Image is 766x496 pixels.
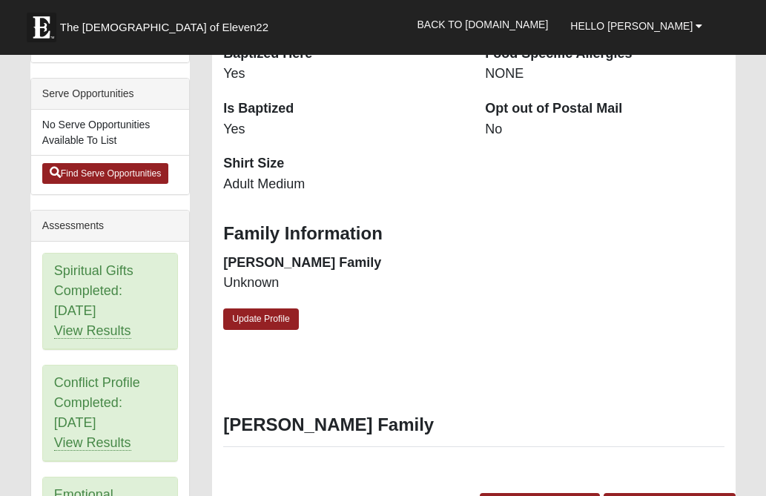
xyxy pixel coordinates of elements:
h3: Family Information [223,223,724,245]
div: Conflict Profile Completed: [DATE] [43,366,177,461]
span: The [DEMOGRAPHIC_DATA] of Eleven22 [60,20,268,35]
dd: NONE [485,65,724,84]
li: No Serve Opportunities Available To List [31,110,189,156]
dd: Yes [223,65,463,84]
a: Update Profile [223,308,299,330]
a: View Results [54,435,131,451]
a: Find Serve Opportunities [42,163,169,184]
dd: Unknown [223,274,463,293]
div: Spiritual Gifts Completed: [DATE] [43,254,177,349]
div: Serve Opportunities [31,79,189,110]
a: View Results [54,323,131,339]
dt: Is Baptized [223,99,463,119]
span: Hello [PERSON_NAME] [570,20,693,32]
img: Eleven22 logo [27,13,56,42]
dt: Shirt Size [223,154,463,173]
dd: Yes [223,120,463,139]
div: Assessments [31,211,189,242]
a: The [DEMOGRAPHIC_DATA] of Eleven22 [19,5,316,42]
a: Back to [DOMAIN_NAME] [406,6,559,43]
h3: [PERSON_NAME] Family [223,414,724,436]
dd: Adult Medium [223,175,463,194]
dt: Opt out of Postal Mail [485,99,724,119]
dd: No [485,120,724,139]
dt: [PERSON_NAME] Family [223,254,463,273]
a: Hello [PERSON_NAME] [559,7,713,44]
